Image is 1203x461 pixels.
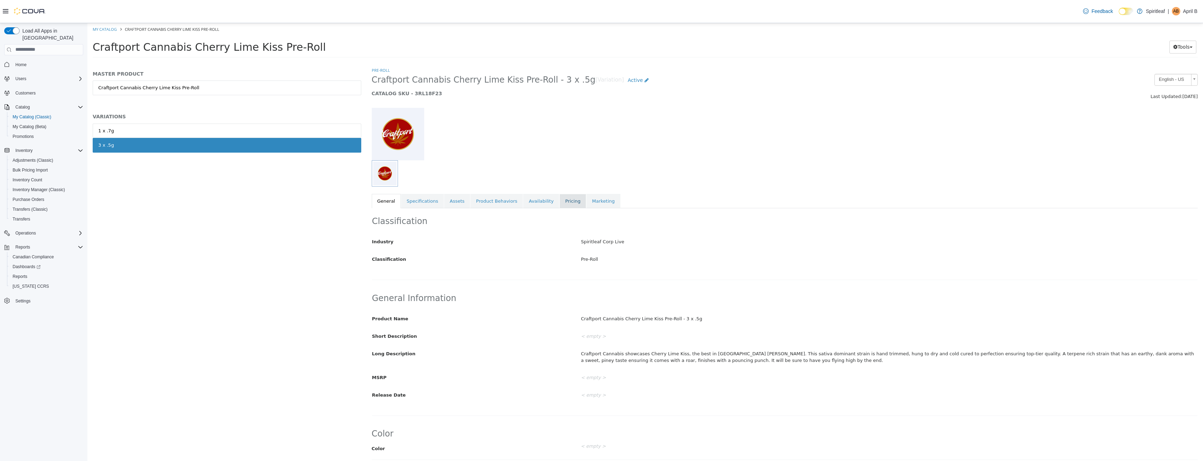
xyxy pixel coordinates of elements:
span: Washington CCRS [10,282,83,291]
span: Load All Apps in [GEOGRAPHIC_DATA] [20,27,83,41]
span: Transfers [13,216,30,222]
div: Craftport Cannabis showcases Cherry Lime Kiss, the best in [GEOGRAPHIC_DATA] [PERSON_NAME]. This ... [488,325,1115,343]
nav: Complex example [4,57,83,324]
span: Settings [15,298,30,304]
a: Availability [436,171,472,186]
a: Canadian Compliance [10,253,57,261]
span: Product Name [285,293,321,298]
a: English - US [1067,51,1110,63]
span: My Catalog (Beta) [10,123,83,131]
img: Cova [14,8,45,15]
span: Settings [13,296,83,305]
button: Users [1,74,86,84]
button: Inventory Manager (Classic) [7,185,86,195]
h5: MASTER PRODUCT [5,48,274,54]
span: AB [1173,7,1179,15]
a: Assets [357,171,383,186]
a: My Catalog (Beta) [10,123,49,131]
a: Promotions [10,132,37,141]
span: Reports [13,243,83,251]
button: My Catalog (Beta) [7,122,86,132]
button: Users [13,75,29,83]
a: Transfers [10,215,33,223]
button: Adjustments (Classic) [7,155,86,165]
div: Craftport Cannabis Cherry Lime Kiss Pre-Roll - 3 x .5g [488,290,1115,302]
span: My Catalog (Beta) [13,124,47,130]
a: My Catalog (Classic) [10,113,54,121]
p: Spiritleaf [1146,7,1165,15]
a: Dashboards [10,263,43,271]
span: Bulk Pricing Import [10,166,83,174]
div: Spiritleaf Corp Live [488,213,1115,225]
a: My Catalog [5,4,29,9]
span: Inventory Count [13,177,42,183]
span: Release Date [285,369,319,375]
button: Inventory [1,146,86,155]
label: Color [279,420,488,429]
span: Customers [13,89,83,97]
button: Reports [13,243,33,251]
button: Catalog [1,102,86,112]
a: Pre-Roll [284,44,302,50]
a: Product Behaviors [383,171,435,186]
a: Pricing [472,171,499,186]
button: Canadian Compliance [7,252,86,262]
a: Settings [13,297,33,305]
a: Craftport Cannabis Cherry Lime Kiss Pre-Roll [5,57,274,72]
button: Operations [1,228,86,238]
a: Transfers (Classic) [10,205,50,214]
span: Inventory Manager (Classic) [10,186,83,194]
div: < empty > [488,349,1115,361]
span: Inventory [15,148,33,153]
span: Promotions [13,134,34,139]
span: Feedback [1091,8,1113,15]
span: Home [15,62,27,68]
div: Pre-Roll [488,230,1115,243]
a: [US_STATE] CCRS [10,282,52,291]
button: My Catalog (Classic) [7,112,86,122]
span: Long Description [285,328,328,333]
span: Reports [13,274,27,279]
span: Transfers (Classic) [13,207,48,212]
button: Settings [1,295,86,306]
span: [US_STATE] CCRS [13,284,49,289]
button: Reports [7,272,86,281]
button: Promotions [7,132,86,141]
div: < empty > [488,366,1115,378]
span: Purchase Orders [13,197,44,202]
a: General [284,171,313,186]
span: Users [13,75,83,83]
a: Home [13,61,29,69]
span: Industry [285,216,306,221]
span: Catalog [15,104,30,110]
img: 150 [284,85,337,137]
span: Inventory Count [10,176,83,184]
span: Transfers [10,215,83,223]
button: Tools [1082,18,1109,30]
span: Canadian Compliance [13,254,54,260]
div: 3 x .5g [11,119,27,126]
span: Short Description [285,310,330,316]
button: Bulk Pricing Import [7,165,86,175]
button: Reports [1,242,86,252]
a: Customers [13,89,38,97]
span: MSRP [285,352,299,357]
span: Dashboards [10,263,83,271]
input: Dark Mode [1119,8,1133,15]
a: Feedback [1080,4,1116,18]
span: Users [15,76,26,82]
a: Inventory Manager (Classic) [10,186,68,194]
h2: Color [284,405,1111,416]
div: 1 x .7g [11,104,27,111]
a: Dashboards [7,262,86,272]
span: Craftport Cannabis Cherry Lime Kiss Pre-Roll - 3 x .5g [284,51,508,62]
a: Specifications [314,171,356,186]
span: Dashboards [13,264,41,270]
div: April B [1172,7,1180,15]
button: Catalog [13,103,33,111]
span: Adjustments (Classic) [13,158,53,163]
span: My Catalog (Classic) [10,113,83,121]
span: English - US [1067,51,1101,62]
a: Adjustments (Classic) [10,156,56,165]
span: Reports [15,244,30,250]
